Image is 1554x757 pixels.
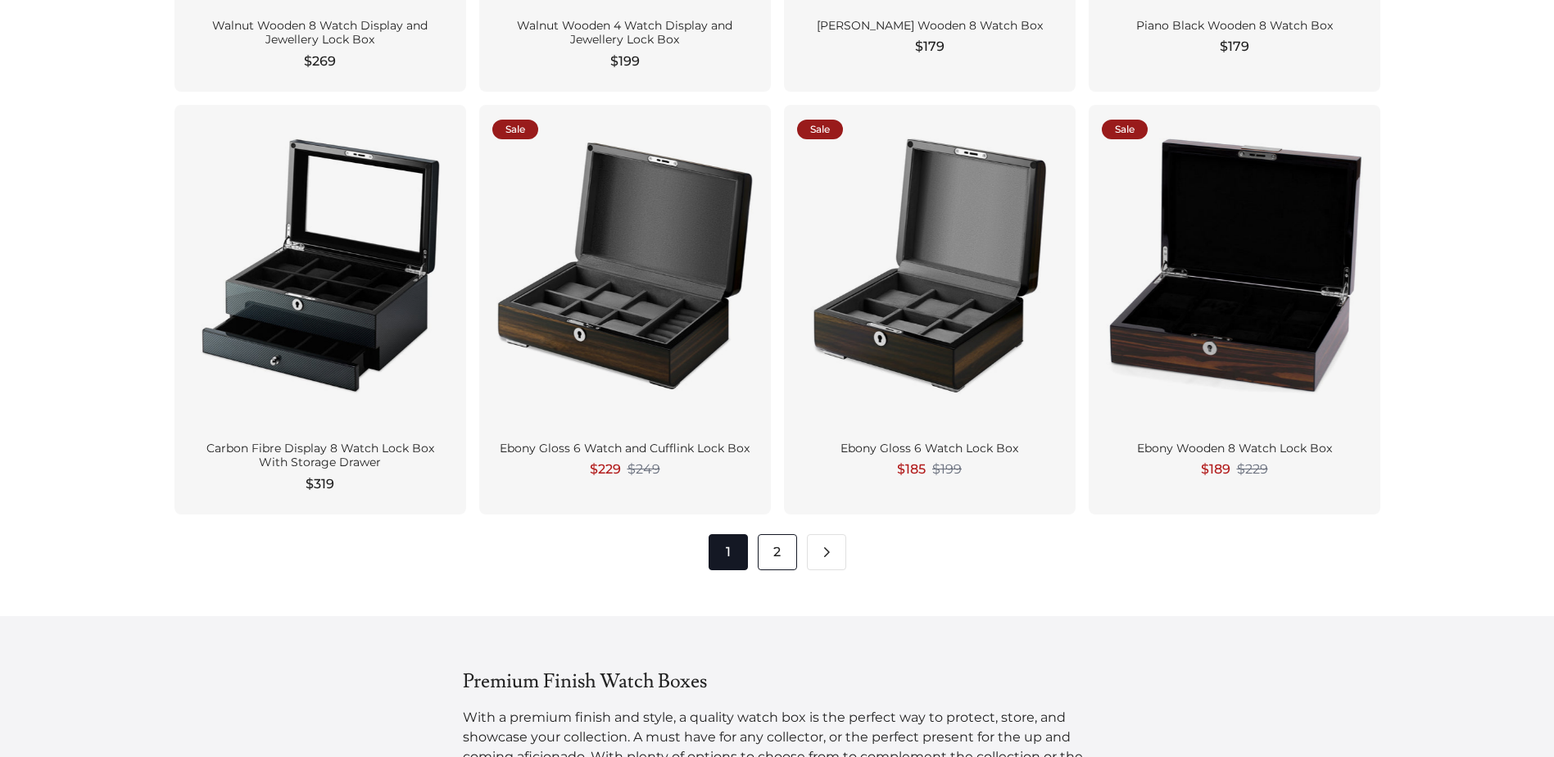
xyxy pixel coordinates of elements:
span: 1 [709,534,748,570]
span: $229 [590,460,621,479]
div: Sale [492,120,538,139]
div: Sale [1102,120,1148,139]
div: Walnut Wooden 4 Watch Display and Jewellery Lock Box [499,19,751,48]
div: Sale [797,120,843,139]
span: $319 [306,474,334,494]
span: $189 [1201,460,1230,479]
span: $179 [1220,37,1249,57]
h2: Premium Finish Watch Boxes [463,669,1092,695]
span: $199 [932,461,962,478]
div: Carbon Fibre Display 8 Watch Lock Box With Storage Drawer [194,442,446,470]
span: $179 [915,37,945,57]
div: [PERSON_NAME] Wooden 8 Watch Box [804,19,1056,34]
a: Sale Ebony Gloss 6 Watch Lock Box $185 $199 [784,105,1076,514]
a: Carbon Fibre Display 8 Watch Lock Box With Storage Drawer $319 [174,105,466,514]
div: Ebony Gloss 6 Watch and Cufflink Lock Box [499,442,751,456]
span: $185 [897,460,926,479]
div: Ebony Wooden 8 Watch Lock Box [1108,442,1361,456]
a: Sale Ebony Wooden 8 Watch Lock Box $189 $229 [1089,105,1380,514]
div: Walnut Wooden 8 Watch Display and Jewellery Lock Box [194,19,446,48]
span: $269 [304,52,336,71]
div: Piano Black Wooden 8 Watch Box [1108,19,1361,34]
span: $249 [627,461,660,478]
a: 2 [758,534,797,570]
span: $229 [1237,461,1268,478]
nav: Pagination [709,534,846,570]
span: $199 [610,52,640,71]
a: Sale Ebony Gloss 6 Watch and Cufflink Lock Box $229 $249 [479,105,771,514]
div: Ebony Gloss 6 Watch Lock Box [804,442,1056,456]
